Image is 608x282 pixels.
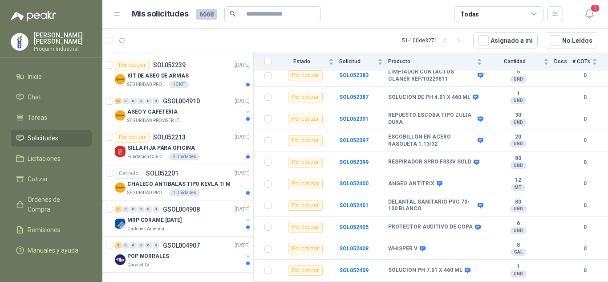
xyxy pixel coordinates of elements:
[288,265,323,276] div: Por cotizar
[28,174,48,184] span: Cotizar
[115,98,122,104] div: 13
[28,245,78,255] span: Manuales y ayuda
[115,240,251,269] a: 2 0 0 0 0 0 GSOL004907[DATE] Company LogoPOP MORRALESCaracol TV
[115,132,150,143] div: Por cotizar
[388,134,475,147] b: ESCOBILLON EN ACERO RASQUETA 1.13/32
[388,224,473,231] b: PROTECTOR AUDITIVO DE COPA
[28,225,61,235] span: Remisiones
[572,158,597,167] b: 0
[11,68,92,85] a: Inicio
[487,58,542,65] span: Cantidad
[11,191,92,218] a: Órdenes de Compra
[572,53,608,70] th: # COTs
[339,224,369,230] b: SOL052405
[510,162,527,169] div: UND
[127,144,195,152] p: SILLA FIJA PARA OFICINA
[388,112,475,126] b: REPUESTO ESCOBA TIPO ZULIA DURA
[511,249,526,256] div: GAL
[339,137,369,143] b: SOL052397
[388,245,417,253] b: WHISPER V
[487,112,549,119] b: 30
[169,81,189,88] div: 10 KIT
[487,242,549,249] b: 8
[145,98,152,104] div: 0
[487,177,549,184] b: 12
[145,206,152,213] div: 0
[388,94,470,101] b: SOLUCION DE PH 4.01 X 460 ML
[145,242,152,249] div: 0
[122,98,129,104] div: 0
[11,130,92,147] a: Solicitudes
[339,58,376,65] span: Solicitud
[510,97,527,104] div: UND
[510,119,527,126] div: UND
[572,266,597,275] b: 0
[572,223,597,232] b: 0
[235,205,250,214] p: [DATE]
[572,245,597,253] b: 0
[34,32,92,45] p: [PERSON_NAME] [PERSON_NAME]
[487,220,549,227] b: 6
[127,216,182,225] p: MRP CORAME [DATE]
[163,98,200,104] p: GSOL004910
[487,199,549,206] b: 80
[288,70,323,81] div: Por cotizar
[388,180,434,188] b: ANGEO ANTITRIX
[115,182,126,193] img: Company Logo
[11,242,92,259] a: Manuales y ayuda
[487,155,549,162] b: 80
[115,218,126,229] img: Company Logo
[127,225,164,233] p: Cartones America
[11,171,92,188] a: Cotizar
[130,242,137,249] div: 0
[339,116,369,122] b: SOL052391
[153,134,186,140] p: SOL052213
[288,200,323,211] div: Por cotizar
[146,170,178,176] p: SOL052201
[388,159,471,166] b: RESPIRADOR SPRO F333V SOLD
[339,53,388,70] th: Solicitud
[11,150,92,167] a: Licitaciones
[230,11,236,17] span: search
[402,33,466,48] div: 51 - 100 de 3271
[388,53,487,70] th: Producto
[487,134,549,141] b: 20
[572,71,597,80] b: 0
[138,242,144,249] div: 0
[138,98,144,104] div: 0
[460,9,479,19] div: Todas
[572,115,597,123] b: 0
[169,153,200,160] div: 4 Unidades
[235,241,250,250] p: [DATE]
[510,270,527,278] div: UND
[339,202,369,208] b: SOL052401
[339,267,369,274] a: SOL052409
[102,56,253,92] a: Por cotizarSOL052239[DATE] Company LogoKIT DE ASEO DE ARMASSEGURIDAD PROVISER LTDA10 KIT
[11,11,56,21] img: Logo peakr
[115,74,126,85] img: Company Logo
[572,93,597,102] b: 0
[153,62,186,68] p: SOL052239
[115,242,122,249] div: 2
[102,128,253,164] a: Por cotizarSOL052213[DATE] Company LogoSILLA FIJA PARA OFICINAFundación Clínica Shaio4 Unidades
[115,96,251,124] a: 13 0 0 0 0 0 GSOL004910[DATE] Company LogoASEO Y CAFETERIASEGURIDAD PROVISER LTDA
[511,184,525,191] div: MT
[339,245,369,252] b: SOL052408
[545,32,597,49] button: No Leídos
[235,61,250,69] p: [DATE]
[388,58,475,65] span: Producto
[11,33,28,50] img: Company Logo
[339,72,369,78] a: SOL052383
[11,221,92,238] a: Remisiones
[288,222,323,233] div: Por cotizar
[339,94,369,100] a: SOL052387
[127,108,178,116] p: ASEO Y CAFETERIA
[339,180,369,187] b: SOL052400
[339,159,369,165] b: SOL052399
[388,267,462,274] b: SOLUCION PH 7.01 X 460 ML
[127,72,189,80] p: KIT DE ASEO DE ARMAS
[581,6,597,22] button: 1
[153,242,159,249] div: 0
